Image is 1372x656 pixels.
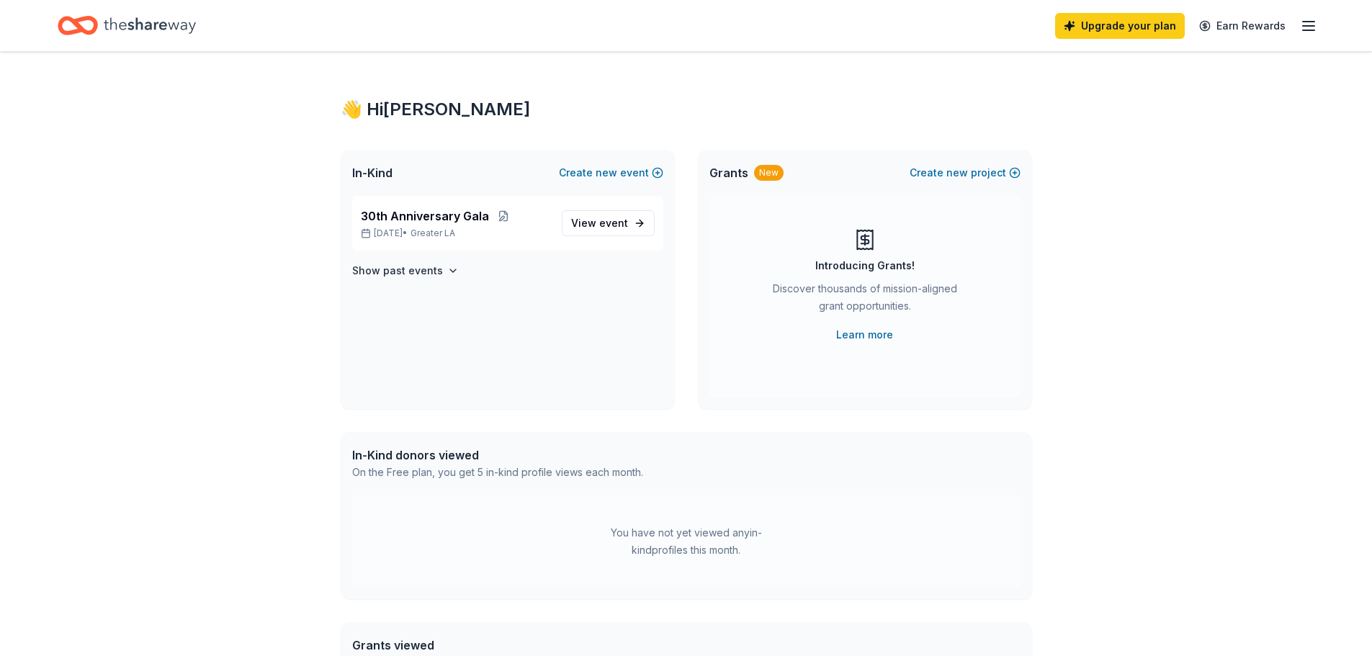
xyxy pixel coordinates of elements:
[836,326,893,343] a: Learn more
[352,164,393,181] span: In-Kind
[596,524,776,559] div: You have not yet viewed any in-kind profiles this month.
[352,464,643,481] div: On the Free plan, you get 5 in-kind profile views each month.
[341,98,1032,121] div: 👋 Hi [PERSON_NAME]
[361,207,489,225] span: 30th Anniversary Gala
[352,446,643,464] div: In-Kind donors viewed
[815,257,915,274] div: Introducing Grants!
[352,262,459,279] button: Show past events
[1055,13,1185,39] a: Upgrade your plan
[599,217,628,229] span: event
[562,210,655,236] a: View event
[559,164,663,181] button: Createnewevent
[754,165,784,181] div: New
[58,9,196,42] a: Home
[910,164,1021,181] button: Createnewproject
[411,228,455,239] span: Greater LA
[596,164,617,181] span: new
[1191,13,1294,39] a: Earn Rewards
[571,215,628,232] span: View
[352,262,443,279] h4: Show past events
[361,228,550,239] p: [DATE] •
[767,280,963,320] div: Discover thousands of mission-aligned grant opportunities.
[709,164,748,181] span: Grants
[946,164,968,181] span: new
[352,637,635,654] div: Grants viewed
